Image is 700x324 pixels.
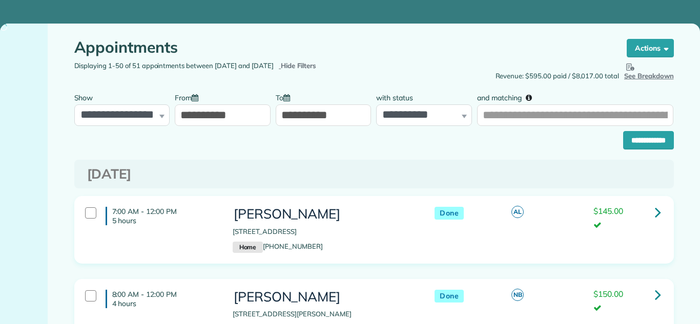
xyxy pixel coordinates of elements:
span: NB [511,289,524,301]
h4: 8:00 AM - 12:00 PM [106,290,217,308]
span: See Breakdown [624,61,674,80]
a: Home[PHONE_NUMBER] [233,242,323,250]
label: To [276,88,295,106]
p: 4 hours [112,299,217,308]
p: 5 hours [112,216,217,225]
h1: Appointments [74,39,607,56]
span: $145.00 [593,206,623,216]
button: See Breakdown [624,61,674,81]
a: Hide Filters [279,61,316,70]
span: Revenue: $595.00 paid / $8,017.00 total [496,71,619,81]
span: $150.00 [593,289,623,299]
h4: 7:00 AM - 12:00 PM [106,207,217,225]
h3: [DATE] [87,167,661,182]
span: Hide Filters [281,61,316,71]
span: Done [435,290,464,303]
p: [STREET_ADDRESS][PERSON_NAME] [233,309,414,319]
label: and matching [477,88,539,106]
span: AL [511,206,524,218]
button: Actions [627,39,674,57]
span: Done [435,207,464,220]
h3: [PERSON_NAME] [233,207,414,222]
label: From [175,88,203,106]
p: [STREET_ADDRESS] [233,227,414,237]
h3: [PERSON_NAME] [233,290,414,305]
small: Home [233,242,263,253]
div: Displaying 1-50 of 51 appointments between [DATE] and [DATE] [67,61,374,71]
